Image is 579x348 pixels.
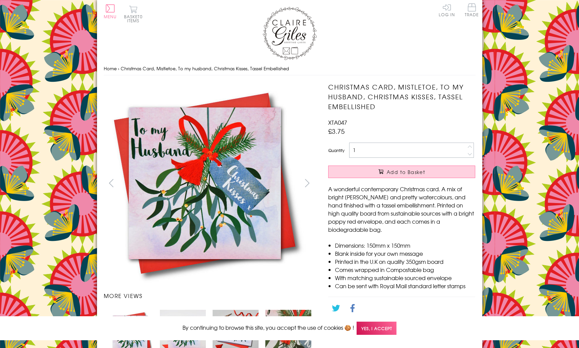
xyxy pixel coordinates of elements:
[328,166,475,178] button: Add to Basket
[121,65,289,72] span: Christmas Card, Mistletoe, To my husband, Christmas Kisses, Tassel Embellished
[335,266,475,274] li: Comes wrapped in Compostable bag
[328,118,347,126] span: XTA047
[328,82,475,111] h1: Christmas Card, Mistletoe, To my husband, Christmas Kisses, Tassel Embellished
[328,147,344,153] label: Quantity
[104,175,119,191] button: prev
[104,4,117,19] button: Menu
[127,14,143,24] span: 0 items
[103,82,306,284] img: Christmas Card, Mistletoe, To my husband, Christmas Kisses, Tassel Embellished
[118,65,119,72] span: ›
[315,82,517,285] img: Christmas Card, Mistletoe, To my husband, Christmas Kisses, Tassel Embellished
[465,3,479,17] span: Trade
[357,322,396,335] span: Yes, I accept
[387,169,425,175] span: Add to Basket
[328,185,475,233] p: A wonderful contemporary Christmas card. A mix of bright [PERSON_NAME] and pretty watercolours, a...
[335,282,475,290] li: Can be sent with Royal Mail standard letter stamps
[104,65,117,72] a: Home
[104,292,315,300] h3: More views
[439,3,455,17] a: Log In
[263,7,317,60] img: Claire Giles Greetings Cards
[465,3,479,18] a: Trade
[124,5,143,23] button: Basket0 items
[335,241,475,249] li: Dimensions: 150mm x 150mm
[104,14,117,20] span: Menu
[104,62,476,76] nav: breadcrumbs
[335,249,475,257] li: Blank inside for your own message
[299,175,315,191] button: next
[335,274,475,282] li: With matching sustainable sourced envelope
[335,257,475,266] li: Printed in the U.K on quality 350gsm board
[328,126,345,136] span: £3.75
